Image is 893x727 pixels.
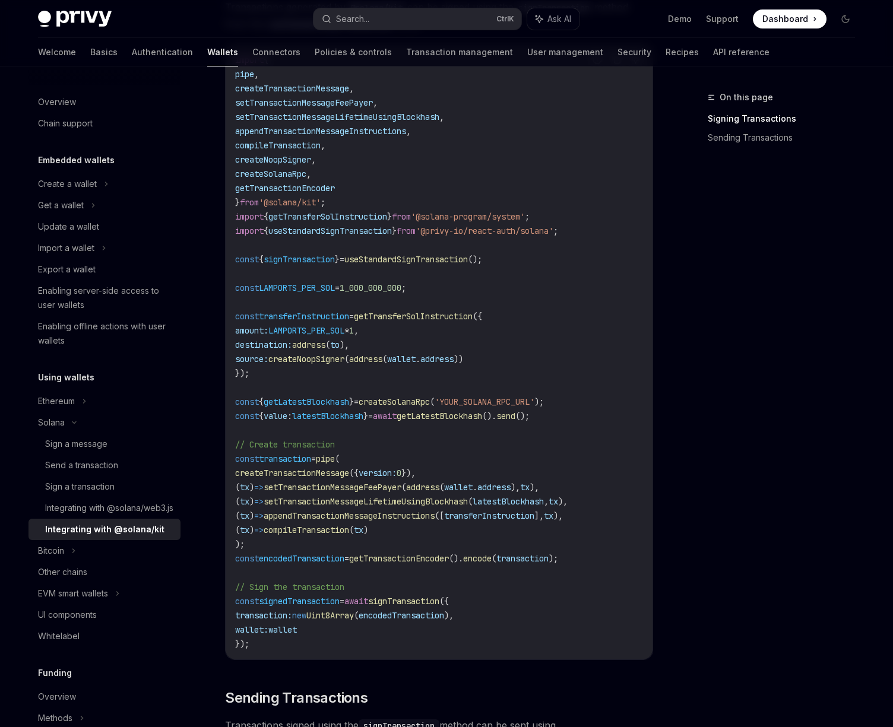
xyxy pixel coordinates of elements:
span: 1_000_000_000 [340,282,401,293]
div: Whitelabel [38,629,80,643]
span: On this page [720,90,773,104]
span: value [264,411,287,421]
span: ; [525,211,530,222]
span: ); [549,553,558,564]
div: EVM smart wallets [38,586,108,601]
span: (). [449,553,463,564]
a: UI components [28,604,180,626]
span: 1 [349,325,354,336]
span: pipe [235,69,254,80]
span: , [254,69,259,80]
span: source: [235,354,268,364]
span: . [473,482,477,493]
span: pipe [316,453,335,464]
span: compileTransaction [264,525,349,535]
span: } [363,411,368,421]
a: Sign a message [28,433,180,455]
span: '@solana-program/system' [411,211,525,222]
span: ( [468,496,473,507]
a: Chain support [28,113,180,134]
span: , [406,126,411,136]
span: encode [463,553,492,564]
span: Sending Transactions [225,688,368,707]
span: from [240,197,259,208]
span: } [349,396,354,407]
span: , [439,112,444,122]
a: Authentication [132,38,193,66]
a: Recipes [666,38,699,66]
span: tx [240,525,249,535]
span: createTransactionMessage [235,468,349,478]
span: createTransactionMessage [235,83,349,94]
span: = [354,396,359,407]
span: (); [468,254,482,265]
span: appendTransactionMessageInstructions [264,510,435,521]
span: tx [520,482,530,493]
span: = [340,596,344,607]
a: Signing Transactions [708,109,864,128]
span: { [264,226,268,236]
span: send [496,411,515,421]
span: 0 [397,468,401,478]
span: ), [444,610,454,621]
span: { [259,411,264,421]
span: ; [321,197,325,208]
span: useStandardSignTransaction [268,226,392,236]
span: , [544,496,549,507]
span: ( [382,354,387,364]
span: => [254,482,264,493]
span: ( [325,339,330,350]
a: Dashboard [753,9,826,28]
span: ], [534,510,544,521]
span: tx [240,482,249,493]
span: transferInstruction [444,510,534,521]
span: const [235,396,259,407]
span: destination: [235,339,292,350]
span: tx [354,525,363,535]
span: ( [335,453,340,464]
a: Demo [668,13,692,25]
span: = [340,254,344,265]
a: API reference [713,38,769,66]
span: ), [511,482,520,493]
h5: Funding [38,666,72,680]
span: }), [401,468,416,478]
span: ({ [349,468,359,478]
span: (). [482,411,496,421]
span: createSolanaRpc [235,169,306,179]
span: => [254,510,264,521]
span: setTransactionMessageFeePayer [235,97,373,108]
span: ( [439,482,444,493]
span: const [235,553,259,564]
span: ( [349,525,354,535]
span: } [387,211,392,222]
span: wallet [268,624,297,635]
span: address [292,339,325,350]
a: Basics [90,38,118,66]
span: tx [240,510,249,521]
div: Create a wallet [38,177,97,191]
span: Dashboard [762,13,808,25]
a: Sign a transaction [28,476,180,497]
a: Enabling offline actions with user wallets [28,316,180,351]
span: const [235,453,259,464]
span: = [344,553,349,564]
div: Get a wallet [38,198,84,212]
span: // Create transaction [235,439,335,450]
div: Ethereum [38,394,75,408]
span: ) [249,482,254,493]
button: Toggle dark mode [836,9,855,28]
span: wallet [387,354,416,364]
span: encodedTransaction [359,610,444,621]
div: Send a transaction [45,458,118,472]
span: ); [235,539,245,550]
div: Sign a message [45,437,107,451]
div: Chain support [38,116,93,131]
span: Ctrl K [496,14,514,24]
span: { [259,396,264,407]
span: 'YOUR_SOLANA_RPC_URL' [435,396,534,407]
span: getTransferSolInstruction [268,211,387,222]
span: const [235,411,259,421]
span: ); [534,396,544,407]
span: = [349,311,354,322]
